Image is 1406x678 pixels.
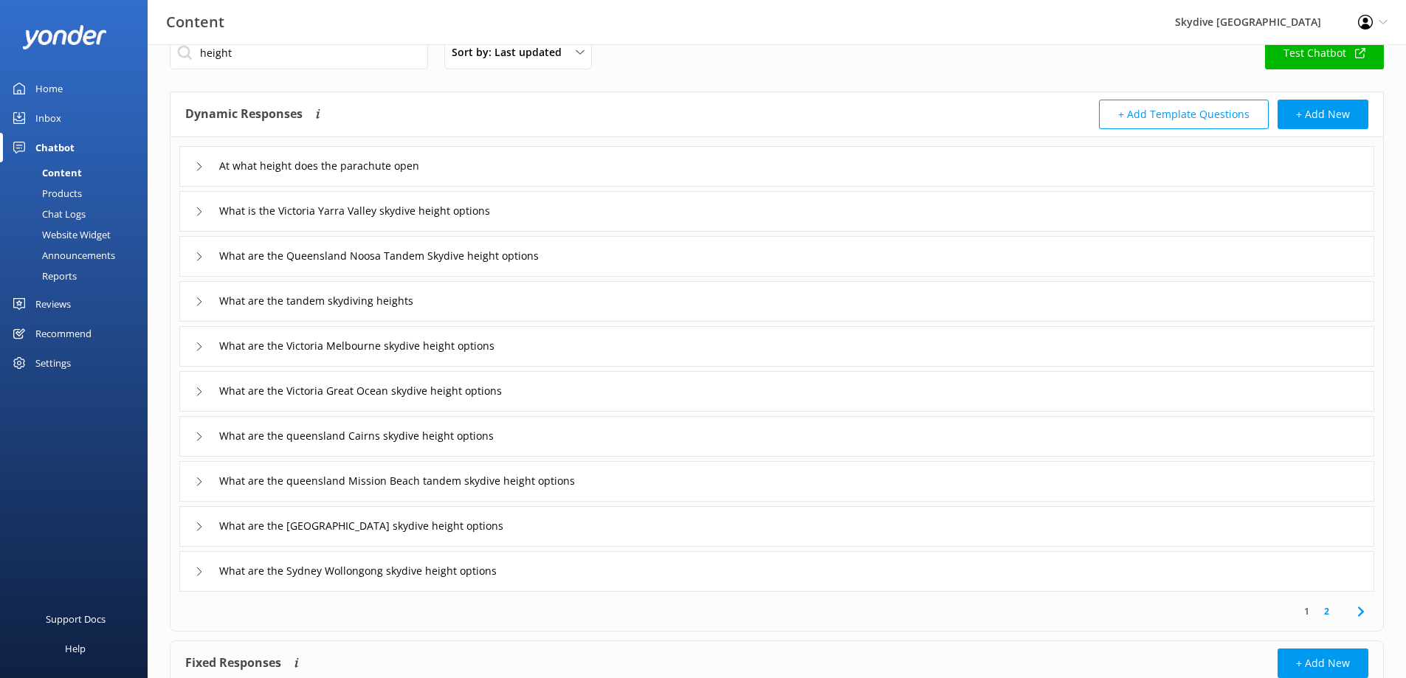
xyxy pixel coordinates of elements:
span: What are the Victoria Great Ocean skydive height options [219,383,502,399]
a: Announcements [9,245,148,266]
div: Announcements [9,245,115,266]
a: Products [9,183,148,204]
span: What are the Queensland Noosa Tandem Skydive height options [219,248,539,264]
div: Reviews [35,289,71,319]
div: Reports [9,266,77,286]
a: 2 [1317,604,1337,618]
span: What are the queensland Mission Beach tandem skydive height options [219,473,575,489]
h4: Dynamic Responses [185,100,303,129]
button: + Add Template Questions [1099,100,1269,129]
a: 1 [1297,604,1317,618]
div: Website Widget [9,224,111,245]
span: What are the Sydney Wollongong skydive height options [219,563,497,579]
div: Home [35,74,63,103]
a: Reports [9,266,148,286]
div: Chat Logs [9,204,86,224]
div: Settings [35,348,71,378]
input: Search all Chatbot Content [170,36,428,69]
span: At what height does the parachute open [219,158,419,174]
span: What are the [GEOGRAPHIC_DATA] skydive height options [219,518,503,534]
div: Support Docs [46,604,106,634]
button: + Add New [1278,648,1368,678]
div: Inbox [35,103,61,133]
a: Chat Logs [9,204,148,224]
img: yonder-white-logo.png [22,25,107,49]
a: Test Chatbot [1265,36,1384,69]
div: Products [9,183,82,204]
span: What is the Victoria Yarra Valley skydive height options [219,203,490,219]
div: Recommend [35,319,92,348]
h4: Fixed Responses [185,648,281,678]
button: + Add New [1278,100,1368,129]
div: Help [65,634,86,663]
div: Content [9,162,82,183]
span: What are the queensland Cairns skydive height options [219,428,494,444]
span: Sort by: Last updated [452,44,571,60]
a: Content [9,162,148,183]
div: Chatbot [35,133,75,162]
span: What are the tandem skydiving heights [219,293,413,309]
h3: Content [166,10,224,34]
span: What are the Victoria Melbourne skydive height options [219,338,494,354]
a: Website Widget [9,224,148,245]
